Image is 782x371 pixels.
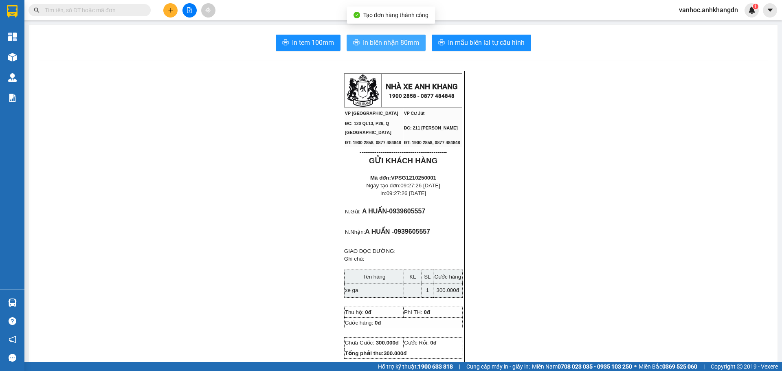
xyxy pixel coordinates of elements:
[8,33,17,41] img: dashboard-icon
[345,111,398,116] span: VP [GEOGRAPHIC_DATA]
[9,354,16,362] span: message
[345,320,373,326] span: Cước hàng:
[380,190,426,196] span: In:
[558,363,632,370] strong: 0708 023 035 - 0935 103 250
[384,350,406,356] span: 300.000đ
[8,73,17,82] img: warehouse-icon
[639,362,697,371] span: Miền Bắc
[345,340,399,346] span: Chưa Cước:
[404,125,458,130] span: ĐC: 211 [PERSON_NAME]
[703,362,705,371] span: |
[391,175,436,181] span: VPSG1210250001
[276,35,340,51] button: printerIn tem 100mm
[187,7,192,13] span: file-add
[362,208,387,215] span: A HUẤN
[767,7,774,14] span: caret-down
[345,209,360,215] span: N.Gửi:
[292,37,334,48] span: In tem 100mm
[404,140,460,145] span: ĐT: 1900 2858, 0877 484848
[363,12,428,18] span: Tạo đơn hàng thành công
[532,362,632,371] span: Miền Nam
[7,5,18,18] img: logo-vxr
[634,365,637,368] span: ⚪️
[370,175,436,181] strong: Mã đơn:
[387,190,426,196] span: 09:27:26 [DATE]
[9,336,16,343] span: notification
[375,320,381,326] span: 0đ
[345,350,406,356] strong: Tổng phải thu:
[363,37,419,48] span: In biên nhận 80mm
[344,256,365,262] span: Ghi chú:
[8,53,17,61] img: warehouse-icon
[376,340,399,346] span: 300.000đ
[394,228,430,235] span: 0939605557
[9,317,16,325] span: question-circle
[163,3,178,18] button: plus
[347,35,426,51] button: printerIn biên nhận 80mm
[369,156,437,165] strong: GỬI KHÁCH HÀNG
[404,111,425,116] span: VP Cư Jút
[345,121,391,135] span: ĐC: 120 QL13, P26, Q [GEOGRAPHIC_DATA]
[436,287,459,293] span: 300.000đ
[347,74,379,107] img: logo
[386,82,458,91] strong: NHÀ XE ANH KHANG
[361,362,391,367] span: Người gửi hàng
[345,229,365,235] span: N.Nhận:
[737,364,742,369] span: copyright
[404,340,437,346] span: Cước Rồi:
[354,12,360,18] span: check-circle
[763,3,777,18] button: caret-down
[426,287,429,293] span: 1
[430,340,437,346] span: 0đ
[282,39,289,47] span: printer
[748,7,756,14] img: icon-new-feature
[672,5,745,15] span: vanhoc.anhkhangdn
[201,3,215,18] button: aim
[387,208,425,215] span: -
[345,140,401,145] span: ĐT: 1900 2858, 0877 484848
[459,362,460,371] span: |
[34,7,40,13] span: search
[418,363,453,370] strong: 1900 633 818
[168,7,174,13] span: plus
[420,362,450,367] span: NV tạo đơn
[400,182,440,189] span: 09:27:26 [DATE]
[424,309,431,315] span: 0đ
[438,39,445,47] span: printer
[754,4,757,9] span: 1
[345,309,364,315] span: Thu hộ:
[8,299,17,307] img: warehouse-icon
[205,7,211,13] span: aim
[404,309,422,315] span: Phí TH:
[345,287,358,293] span: xe ga
[45,6,141,15] input: Tìm tên, số ĐT hoặc mã đơn
[424,274,431,280] span: SL
[366,182,440,189] span: Ngày tạo đơn:
[360,149,447,155] span: ----------------------------------------------
[8,94,17,102] img: solution-icon
[432,35,531,51] button: printerIn mẫu biên lai tự cấu hình
[409,274,416,280] span: KL
[378,362,453,371] span: Hỗ trợ kỹ thuật:
[662,363,697,370] strong: 0369 525 060
[389,93,455,99] strong: 1900 2858 - 0877 484848
[389,208,425,215] span: 0939605557
[448,37,525,48] span: In mẫu biên lai tự cấu hình
[466,362,530,371] span: Cung cấp máy in - giấy in:
[362,274,385,280] span: Tên hàng
[365,228,430,235] span: A HUẤN -
[753,4,758,9] sup: 1
[434,274,461,280] span: Cước hàng
[344,248,395,254] span: GIAO DỌC ĐƯỜNG:
[365,309,371,315] span: 0đ
[353,39,360,47] span: printer
[182,3,197,18] button: file-add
